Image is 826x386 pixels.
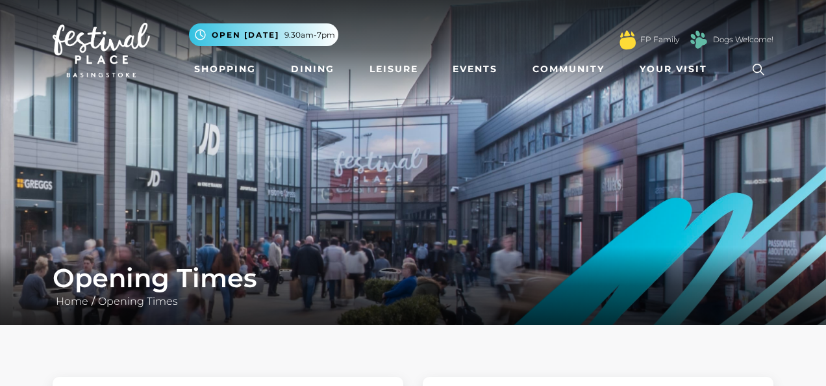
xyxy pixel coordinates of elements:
[364,57,423,81] a: Leisure
[212,29,279,41] span: Open [DATE]
[284,29,335,41] span: 9.30am-7pm
[53,263,773,294] h1: Opening Times
[95,295,181,307] a: Opening Times
[43,263,783,309] div: /
[640,62,707,76] span: Your Visit
[634,57,719,81] a: Your Visit
[189,57,261,81] a: Shopping
[286,57,340,81] a: Dining
[53,295,92,307] a: Home
[640,34,679,45] a: FP Family
[527,57,610,81] a: Community
[447,57,503,81] a: Events
[713,34,773,45] a: Dogs Welcome!
[53,23,150,77] img: Festival Place Logo
[189,23,338,46] button: Open [DATE] 9.30am-7pm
